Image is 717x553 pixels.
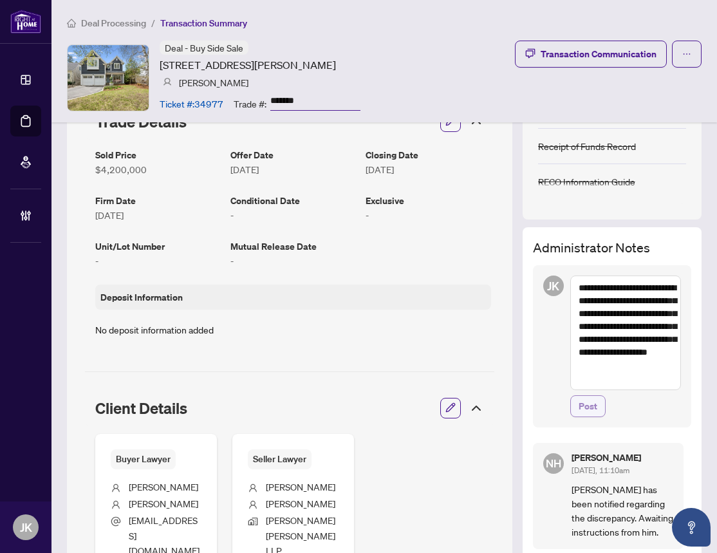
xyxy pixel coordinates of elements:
div: Receipt of Funds Record [538,139,636,153]
img: IMG-40721926_1.jpg [68,45,149,111]
span: Client Details [95,398,187,418]
article: - [95,254,220,268]
span: [PERSON_NAME] [129,481,198,492]
li: / [151,15,155,30]
div: Transaction Communication [541,44,656,64]
article: Firm Date [95,193,220,208]
article: [DATE] [230,162,355,176]
article: [DATE] [95,208,220,222]
article: Ticket #: 34977 [160,97,223,111]
article: Exclusive [366,193,490,208]
span: Seller Lawyer [248,449,312,469]
p: [PERSON_NAME] has been notified regarding the discrepancy. Awaiting instructions from him. [572,482,674,539]
article: Trade #: [234,97,266,111]
article: [STREET_ADDRESS][PERSON_NAME] [160,57,336,73]
span: Transaction Summary [160,17,247,29]
article: Deposit Information [100,290,183,305]
h3: Administrator Notes [533,238,692,258]
article: - [366,208,490,222]
span: JK [547,277,559,295]
article: [DATE] [366,162,490,176]
h5: [PERSON_NAME] [572,453,674,462]
article: Closing Date [366,147,490,162]
article: Mutual Release Date [230,239,355,254]
span: Post [579,396,597,417]
span: [PERSON_NAME] [266,498,335,509]
article: [PERSON_NAME] [179,75,248,89]
article: - [230,208,355,222]
button: Open asap [672,508,711,547]
div: RECO Information Guide [538,174,635,189]
span: [PERSON_NAME] [266,481,335,492]
button: Post [570,395,606,417]
span: home [67,19,76,28]
article: Unit/Lot Number [95,239,220,254]
article: Sold Price [95,147,220,162]
button: Transaction Communication [515,41,667,68]
span: [PERSON_NAME] [129,498,198,509]
span: NH [546,455,561,472]
article: - [230,254,355,268]
span: Deal - Buy Side Sale [165,42,243,53]
div: Client Details [85,390,494,426]
span: Buyer Lawyer [111,449,176,469]
article: Offer Date [230,147,355,162]
img: svg%3e [163,78,172,87]
img: logo [10,10,41,33]
span: Deal Processing [81,17,146,29]
article: $4,200,000 [95,162,220,176]
p: No deposit information added [95,323,491,337]
span: [DATE], 11:10am [572,465,629,475]
span: ellipsis [682,50,691,59]
span: JK [20,518,32,536]
article: Conditional Date [230,193,355,208]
